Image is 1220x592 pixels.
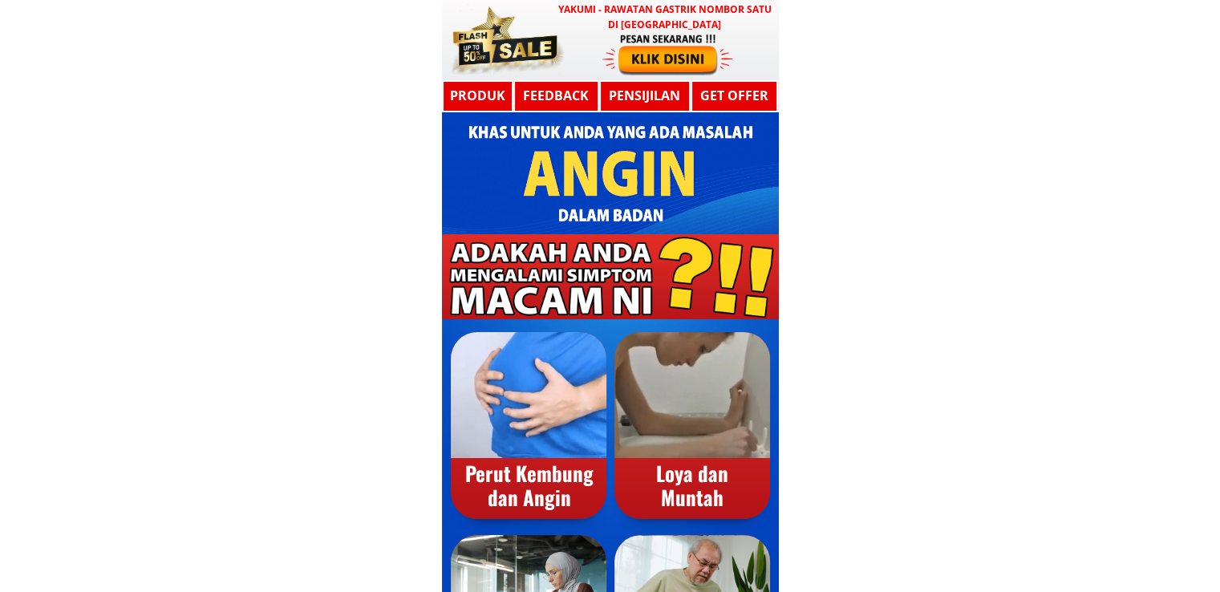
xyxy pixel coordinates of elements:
[555,2,775,32] h3: YAKUMI - Rawatan Gastrik Nombor Satu di [GEOGRAPHIC_DATA]
[605,86,684,107] h3: Pensijilan
[695,86,774,107] h3: GET OFFER
[514,86,598,107] h3: Feedback
[442,86,513,107] h3: Produk
[452,461,607,509] div: Perut Kembung dan Angin
[614,461,770,509] div: Loya dan Muntah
